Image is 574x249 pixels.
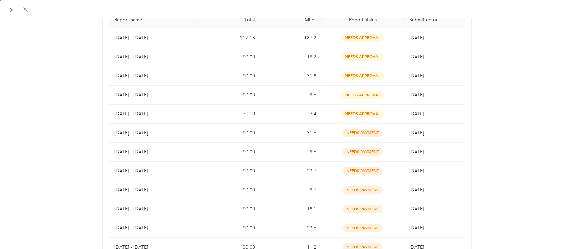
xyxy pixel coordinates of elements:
[409,92,424,98] span: [DATE]
[260,66,322,85] td: 31.8
[260,47,322,66] td: 19.2
[260,28,322,47] td: 187.2
[409,168,424,174] span: [DATE]
[109,12,199,28] th: Report name
[114,91,194,99] p: [DATE] - [DATE]
[409,206,424,212] span: [DATE]
[409,73,424,79] span: [DATE]
[114,53,194,61] p: [DATE] - [DATE]
[114,224,194,232] p: [DATE] - [DATE]
[114,129,194,137] p: [DATE] - [DATE]
[199,28,260,47] td: $17.13
[199,86,260,105] td: $0.00
[409,35,424,41] span: [DATE]
[343,186,383,194] span: needs payment
[343,148,383,156] span: needs payment
[199,143,260,162] td: $0.00
[343,205,383,213] span: needs payment
[260,162,322,181] td: 23.7
[114,34,194,42] p: [DATE] - [DATE]
[260,219,322,238] td: 23.6
[341,91,384,99] span: needs approval
[260,86,322,105] td: 9.6
[409,187,424,193] span: [DATE]
[199,105,260,124] td: $0.00
[341,53,384,61] span: needs approval
[199,181,260,200] td: $0.00
[341,72,384,80] span: needs approval
[199,66,260,85] td: $0.00
[260,124,322,143] td: 31.6
[199,219,260,238] td: $0.00
[409,111,424,117] span: [DATE]
[199,47,260,66] td: $0.00
[409,149,424,155] span: [DATE]
[204,17,255,23] div: Total
[114,186,194,194] p: [DATE] - [DATE]
[260,200,322,219] td: 18.1
[341,34,384,42] span: needs approval
[536,211,574,249] iframe: Everlance-gr Chat Button Frame
[341,110,384,118] span: needs approval
[199,162,260,181] td: $0.00
[404,12,465,28] th: Submitted on
[114,167,194,175] p: [DATE] - [DATE]
[260,105,322,124] td: 33.4
[114,110,194,118] p: [DATE] - [DATE]
[114,148,194,156] p: [DATE] - [DATE]
[266,17,316,23] div: Miles
[409,225,424,231] span: [DATE]
[409,54,424,60] span: [DATE]
[260,143,322,162] td: 9.6
[327,17,398,23] span: Report status
[199,200,260,219] td: $0.00
[260,181,322,200] td: 9.7
[343,167,383,175] span: needs payment
[343,224,383,232] span: needs payment
[343,129,383,137] span: needs payment
[114,205,194,213] p: [DATE] - [DATE]
[409,130,424,136] span: [DATE]
[114,72,194,80] p: [DATE] - [DATE]
[199,124,260,143] td: $0.00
